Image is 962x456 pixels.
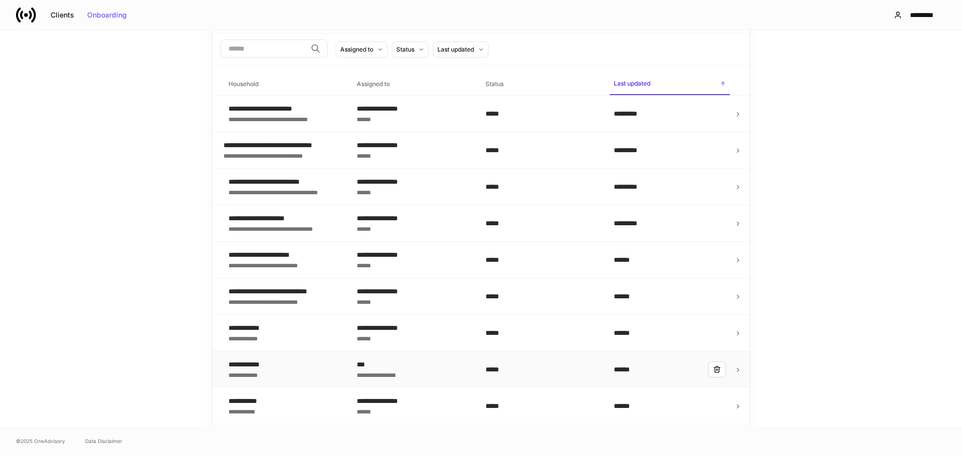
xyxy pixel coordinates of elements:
div: Clients [51,12,74,19]
h6: Last updated [614,79,650,88]
div: Last updated [437,45,474,54]
h6: Assigned to [357,79,390,89]
h6: Household [228,79,259,89]
button: Status [392,42,429,58]
span: Status [482,74,602,95]
button: Assigned to [336,42,388,58]
span: Household [224,74,345,95]
span: Assigned to [353,74,473,95]
span: Last updated [610,74,730,95]
span: © 2025 OneAdvisory [16,437,65,445]
a: Data Disclaimer [85,437,122,445]
div: Onboarding [87,12,127,19]
button: Onboarding [81,7,133,23]
div: Status [396,45,414,54]
div: Assigned to [340,45,373,54]
button: Clients [44,7,81,23]
h6: Status [486,79,504,89]
button: Last updated [433,42,489,58]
